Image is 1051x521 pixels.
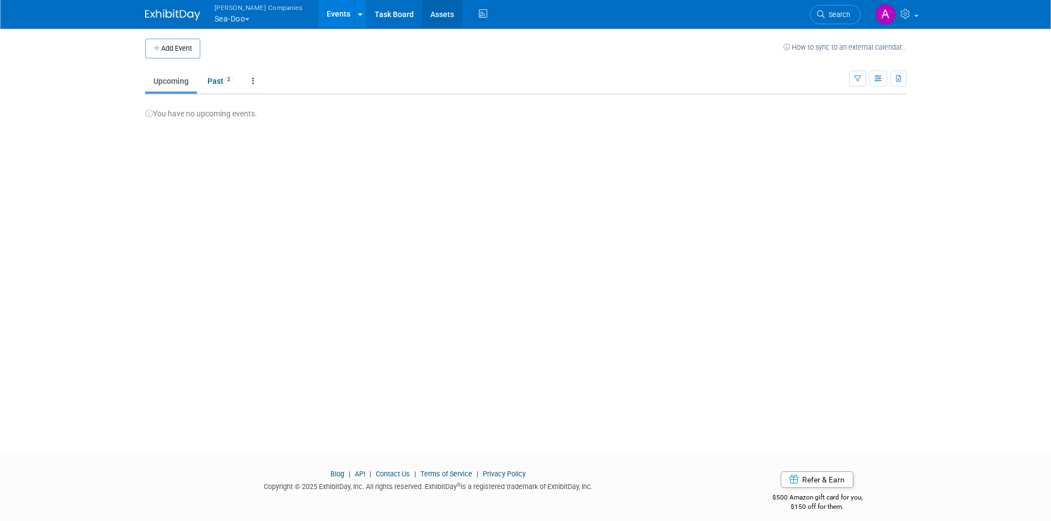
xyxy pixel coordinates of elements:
[215,2,303,13] span: [PERSON_NAME] Companies
[355,470,365,478] a: API
[145,9,200,20] img: ExhibitDay
[145,39,200,58] button: Add Event
[483,470,526,478] a: Privacy Policy
[412,470,419,478] span: |
[145,71,197,92] a: Upcoming
[810,5,861,24] a: Search
[474,470,481,478] span: |
[783,43,906,51] a: How to sync to an external calendar...
[420,470,472,478] a: Terms of Service
[728,486,906,511] div: $500 Amazon gift card for you,
[224,76,233,84] span: 2
[728,502,906,512] div: $150 off for them.
[330,470,344,478] a: Blog
[346,470,353,478] span: |
[367,470,374,478] span: |
[457,482,461,488] sup: ®
[145,109,257,118] span: You have no upcoming events.
[875,4,896,25] img: Amy Brickweg
[376,470,410,478] a: Contact Us
[145,479,712,492] div: Copyright © 2025 ExhibitDay, Inc. All rights reserved. ExhibitDay is a registered trademark of Ex...
[825,10,850,19] span: Search
[781,471,853,488] a: Refer & Earn
[199,71,242,92] a: Past2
